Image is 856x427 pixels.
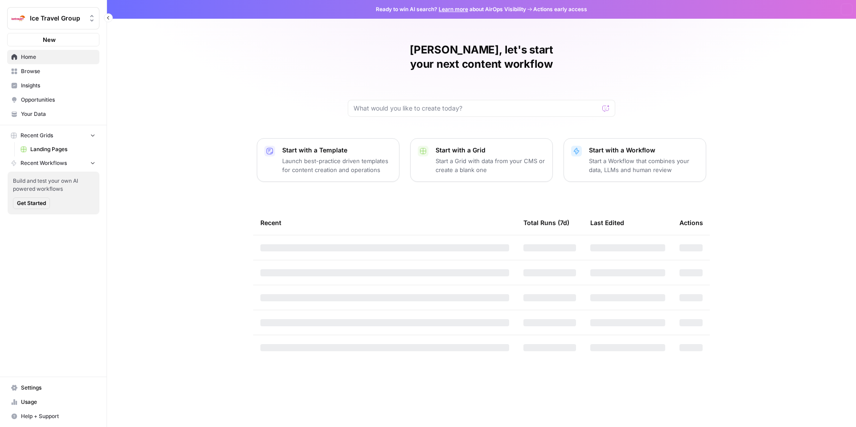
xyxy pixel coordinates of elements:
p: Launch best-practice driven templates for content creation and operations [282,156,392,174]
a: Learn more [439,6,468,12]
div: Total Runs (7d) [523,210,569,235]
span: Landing Pages [30,145,95,153]
span: Settings [21,384,95,392]
a: Home [7,50,99,64]
span: Help + Support [21,412,95,420]
button: New [7,33,99,46]
button: Help + Support [7,409,99,423]
span: Actions early access [533,5,587,13]
span: Insights [21,82,95,90]
span: Ice Travel Group [30,14,84,23]
span: Build and test your own AI powered workflows [13,177,94,193]
button: Start with a WorkflowStart a Workflow that combines your data, LLMs and human review [564,138,706,182]
span: Your Data [21,110,95,118]
p: Start with a Workflow [589,146,699,155]
button: Get Started [13,197,50,209]
button: Recent Grids [7,129,99,142]
p: Start a Grid with data from your CMS or create a blank one [436,156,545,174]
div: Last Edited [590,210,624,235]
span: Recent Grids [21,131,53,140]
span: Usage [21,398,95,406]
img: Ice Travel Group Logo [10,10,26,26]
span: New [43,35,56,44]
p: Start with a Template [282,146,392,155]
a: Landing Pages [16,142,99,156]
div: Recent [260,210,509,235]
span: Home [21,53,95,61]
button: Workspace: Ice Travel Group [7,7,99,29]
a: Opportunities [7,93,99,107]
a: Browse [7,64,99,78]
span: Ready to win AI search? about AirOps Visibility [376,5,526,13]
p: Start with a Grid [436,146,545,155]
h1: [PERSON_NAME], let's start your next content workflow [348,43,615,71]
span: Opportunities [21,96,95,104]
p: Start a Workflow that combines your data, LLMs and human review [589,156,699,174]
input: What would you like to create today? [354,104,599,113]
span: Recent Workflows [21,159,67,167]
div: Actions [679,210,703,235]
span: Browse [21,67,95,75]
a: Settings [7,381,99,395]
a: Usage [7,395,99,409]
span: Get Started [17,199,46,207]
a: Insights [7,78,99,93]
button: Recent Workflows [7,156,99,170]
button: Start with a GridStart a Grid with data from your CMS or create a blank one [410,138,553,182]
button: Start with a TemplateLaunch best-practice driven templates for content creation and operations [257,138,399,182]
a: Your Data [7,107,99,121]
